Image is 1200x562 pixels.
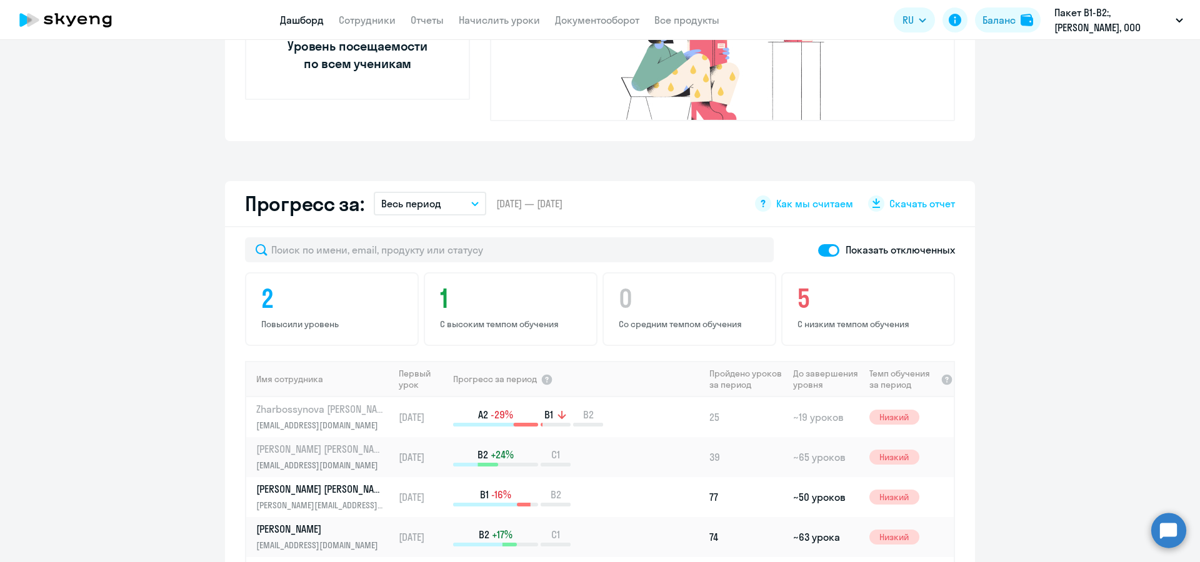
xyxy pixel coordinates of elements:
span: B1 [480,488,489,501]
p: [PERSON_NAME] [PERSON_NAME] [256,442,385,456]
span: [DATE] — [DATE] [496,197,562,210]
button: Пакет B1-B2:, [PERSON_NAME], ООО [1048,5,1189,35]
a: Сотрудники [339,14,396,26]
div: Баланс [982,12,1016,27]
span: RU [902,12,914,27]
p: [EMAIL_ADDRESS][DOMAIN_NAME] [256,538,385,552]
p: [EMAIL_ADDRESS][DOMAIN_NAME] [256,418,385,432]
th: До завершения уровня [788,361,864,397]
span: B2 [477,448,488,461]
td: ~19 уроков [788,397,864,437]
h4: 5 [797,283,942,313]
p: [EMAIL_ADDRESS][DOMAIN_NAME] [256,458,385,472]
p: Zharbossynova [PERSON_NAME] [256,402,385,416]
span: Низкий [869,410,919,425]
a: [PERSON_NAME] [PERSON_NAME][PERSON_NAME][EMAIL_ADDRESS][DOMAIN_NAME] [256,482,393,512]
a: Дашборд [280,14,324,26]
input: Поиск по имени, email, продукту или статусу [245,237,774,262]
a: Все продукты [654,14,719,26]
p: [PERSON_NAME] [PERSON_NAME] [256,482,385,496]
td: ~50 уроков [788,477,864,517]
p: С высоким темпом обучения [440,318,585,330]
span: Низкий [869,530,919,545]
td: 25 [704,397,788,437]
a: Отчеты [411,14,444,26]
a: [PERSON_NAME][EMAIL_ADDRESS][DOMAIN_NAME] [256,522,393,552]
th: Первый урок [394,361,452,397]
p: С низким темпом обучения [797,318,942,330]
span: Низкий [869,490,919,505]
img: balance [1021,14,1033,26]
p: [PERSON_NAME][EMAIL_ADDRESS][DOMAIN_NAME] [256,498,385,512]
span: Как мы считаем [776,197,853,210]
td: 77 [704,477,788,517]
td: [DATE] [394,517,452,557]
h4: 1 [440,283,585,313]
a: Документооборот [555,14,639,26]
span: +24% [491,448,514,461]
h2: Прогресс за: [245,191,364,216]
td: 74 [704,517,788,557]
span: +17% [492,528,512,541]
button: Весь период [374,192,486,215]
span: Прогресс за период [453,373,537,385]
button: RU [894,7,935,32]
td: [DATE] [394,397,452,437]
a: [PERSON_NAME] [PERSON_NAME][EMAIL_ADDRESS][DOMAIN_NAME] [256,442,393,472]
span: C1 [551,448,560,461]
th: Пройдено уроков за период [704,361,788,397]
span: B2 [479,528,489,541]
td: ~63 урока [788,517,864,557]
p: Показать отключенных [846,242,955,257]
a: Начислить уроки [459,14,540,26]
span: A2 [478,408,488,421]
span: -29% [491,408,513,421]
button: Балансbalance [975,7,1041,32]
span: C1 [551,528,560,541]
span: B1 [544,408,553,421]
span: -16% [491,488,511,501]
p: [PERSON_NAME] [256,522,385,536]
p: Повысили уровень [261,318,406,330]
span: B2 [551,488,561,501]
a: Zharbossynova [PERSON_NAME][EMAIL_ADDRESS][DOMAIN_NAME] [256,402,393,432]
p: Пакет B1-B2:, [PERSON_NAME], ООО [1054,5,1171,35]
span: B2 [583,408,594,421]
span: Скачать отчет [889,197,955,210]
span: Темп обучения за период [869,368,937,390]
td: 39 [704,437,788,477]
p: Весь период [381,196,441,211]
img: no-truants [597,5,848,120]
h4: 2 [261,283,406,313]
td: [DATE] [394,477,452,517]
td: [DATE] [394,437,452,477]
th: Имя сотрудника [246,361,394,397]
span: Уровень посещаемости по всем ученикам [286,37,429,72]
td: ~65 уроков [788,437,864,477]
span: Низкий [869,450,919,465]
